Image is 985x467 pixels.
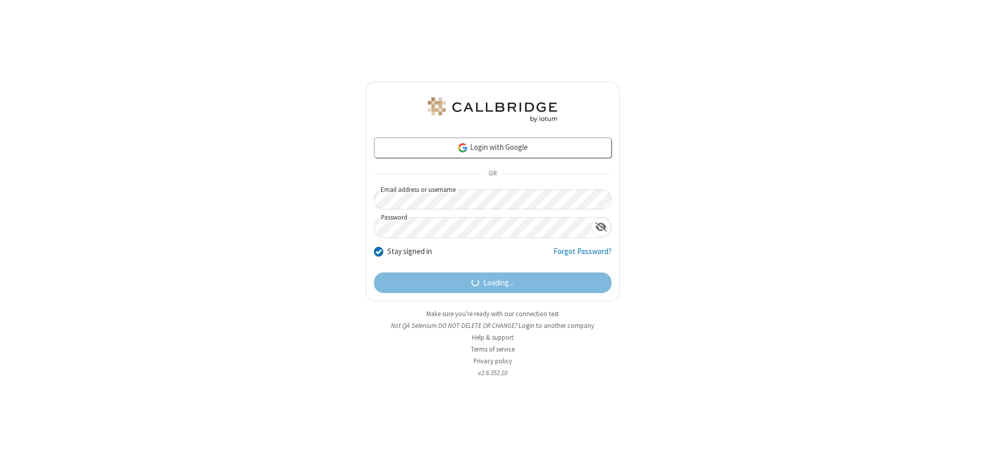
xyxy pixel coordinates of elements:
button: Loading... [374,273,612,293]
button: Login to another company [519,321,594,330]
a: Make sure you're ready with our connection test [426,309,559,318]
li: v2.6.352.10 [366,368,620,378]
label: Stay signed in [387,246,432,258]
input: Password [375,218,591,238]
img: QA Selenium DO NOT DELETE OR CHANGE [426,98,559,122]
a: Terms of service [471,345,515,354]
img: google-icon.png [457,142,468,153]
a: Forgot Password? [554,246,612,265]
a: Privacy policy [474,357,512,365]
div: Show password [591,218,611,237]
a: Help & support [472,333,514,342]
a: Login with Google [374,138,612,158]
input: Email address or username [374,189,612,209]
span: Loading... [483,277,514,289]
span: OR [484,167,501,181]
li: Not QA Selenium DO NOT DELETE OR CHANGE? [366,321,620,330]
